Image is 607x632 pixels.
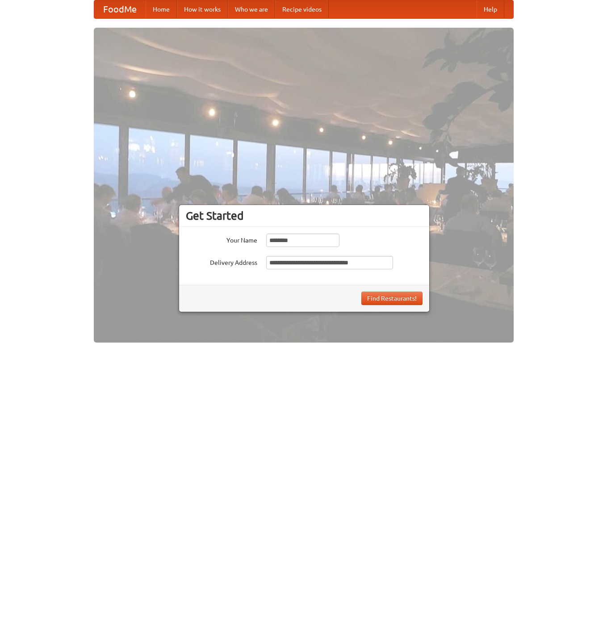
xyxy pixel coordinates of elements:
[228,0,275,18] a: Who we are
[146,0,177,18] a: Home
[275,0,329,18] a: Recipe videos
[186,234,257,245] label: Your Name
[361,292,423,305] button: Find Restaurants!
[94,0,146,18] a: FoodMe
[186,256,257,267] label: Delivery Address
[186,209,423,222] h3: Get Started
[177,0,228,18] a: How it works
[477,0,504,18] a: Help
